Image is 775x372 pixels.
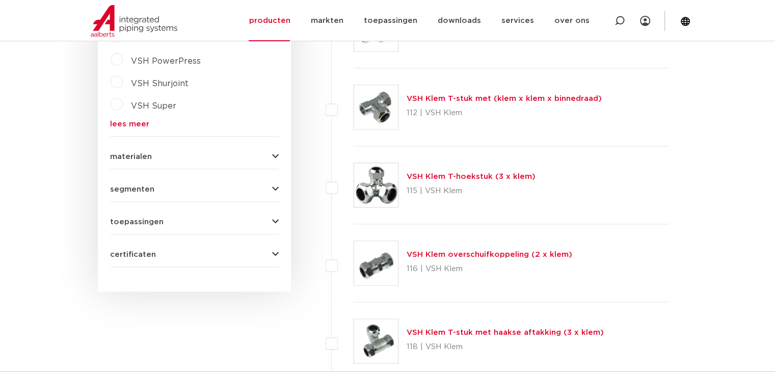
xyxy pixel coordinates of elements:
[354,163,398,207] img: Thumbnail for VSH Klem T-hoekstuk (3 x klem)
[110,153,279,161] button: materialen
[354,85,398,129] img: Thumbnail for VSH Klem T-stuk met (klem x klem x binnedraad)
[110,218,164,226] span: toepassingen
[131,102,176,110] span: VSH Super
[110,153,152,161] span: materialen
[407,251,572,258] a: VSH Klem overschuifkoppeling (2 x klem)
[110,185,279,193] button: segmenten
[110,251,279,258] button: certificaten
[407,261,572,277] p: 116 | VSH Klem
[131,35,195,43] span: VSH SudoPress
[110,251,156,258] span: certificaten
[110,120,279,128] a: lees meer
[407,173,536,180] a: VSH Klem T-hoekstuk (3 x klem)
[131,57,201,65] span: VSH PowerPress
[110,218,279,226] button: toepassingen
[354,319,398,363] img: Thumbnail for VSH Klem T-stuk met haakse aftakking (3 x klem)
[407,183,536,199] p: 115 | VSH Klem
[407,329,604,336] a: VSH Klem T-stuk met haakse aftakking (3 x klem)
[407,95,602,102] a: VSH Klem T-stuk met (klem x klem x binnedraad)
[131,79,189,88] span: VSH Shurjoint
[354,241,398,285] img: Thumbnail for VSH Klem overschuifkoppeling (2 x klem)
[407,339,604,355] p: 118 | VSH Klem
[407,105,602,121] p: 112 | VSH Klem
[110,185,154,193] span: segmenten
